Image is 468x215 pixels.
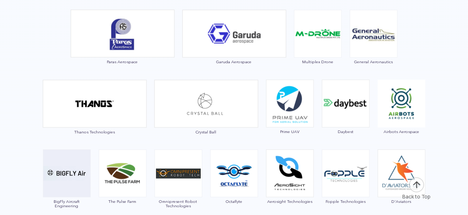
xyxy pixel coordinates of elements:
[266,150,314,197] img: img_aerosight.png
[266,80,314,128] img: ic_primeuav.png
[266,199,314,204] span: Aerosight Technologies
[182,30,286,64] a: Garuda Aerospace
[294,10,342,58] img: ic_multiplex.png
[377,129,426,134] span: Airbots Aerospace
[154,170,203,208] a: Omnipresent Robot Technologies
[409,177,425,193] img: ic_arrow-up.png
[182,10,286,58] img: ic_garuda_eco.png
[155,150,202,197] img: ic_omnipresent.png
[266,100,314,134] a: Prime UAV
[322,129,370,134] span: Daybest
[43,80,147,128] img: ic_thanos_double.png
[154,100,258,134] a: Crystal Ball
[377,170,426,204] a: D'Aviators
[154,199,203,208] span: Omnipresent Robot Technologies
[350,10,398,58] img: ic_general.png
[43,199,91,208] span: BigFly Aircraft Engineering
[322,150,370,197] img: ic_fopple.png
[266,170,314,204] a: Aerosight Technologies
[378,80,425,128] img: img_airbots.png
[322,170,370,204] a: Fopple Technologies
[43,170,91,208] a: BigFly Aircraft Engineering
[210,170,258,204] a: Octaflyte
[99,150,146,197] img: img_thepulse.png
[294,60,342,64] span: Multiplex Drone
[322,199,370,204] span: Fopple Technologies
[154,130,258,134] span: Crystal Ball
[210,199,258,204] span: Octaflyte
[322,80,370,128] img: ic_daybest.png
[43,150,91,197] img: img_bigfly.png
[98,199,147,204] span: The Pulse Farm
[266,129,314,134] span: Prime UAV
[294,30,342,64] a: Multiplex Drone
[43,130,147,134] span: Thanos Technologies
[377,100,426,134] a: Airbots Aerospace
[70,10,175,58] img: ic_paras_double.png
[402,193,431,200] div: Back to Top
[154,80,258,128] img: ic_crystalball_double.png
[377,199,426,204] span: D'Aviators
[210,150,258,197] img: ic_octaflyte.png
[349,60,398,64] span: General Aeronautics
[70,30,175,64] a: Paras Aerospace
[43,100,147,134] a: Thanos Technologies
[349,30,398,64] a: General Aeronautics
[70,60,175,64] span: Paras Aerospace
[98,170,147,204] a: The Pulse Farm
[322,100,370,134] a: Daybest
[182,60,286,64] span: Garuda Aerospace
[378,150,425,197] img: ic_daviators.png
